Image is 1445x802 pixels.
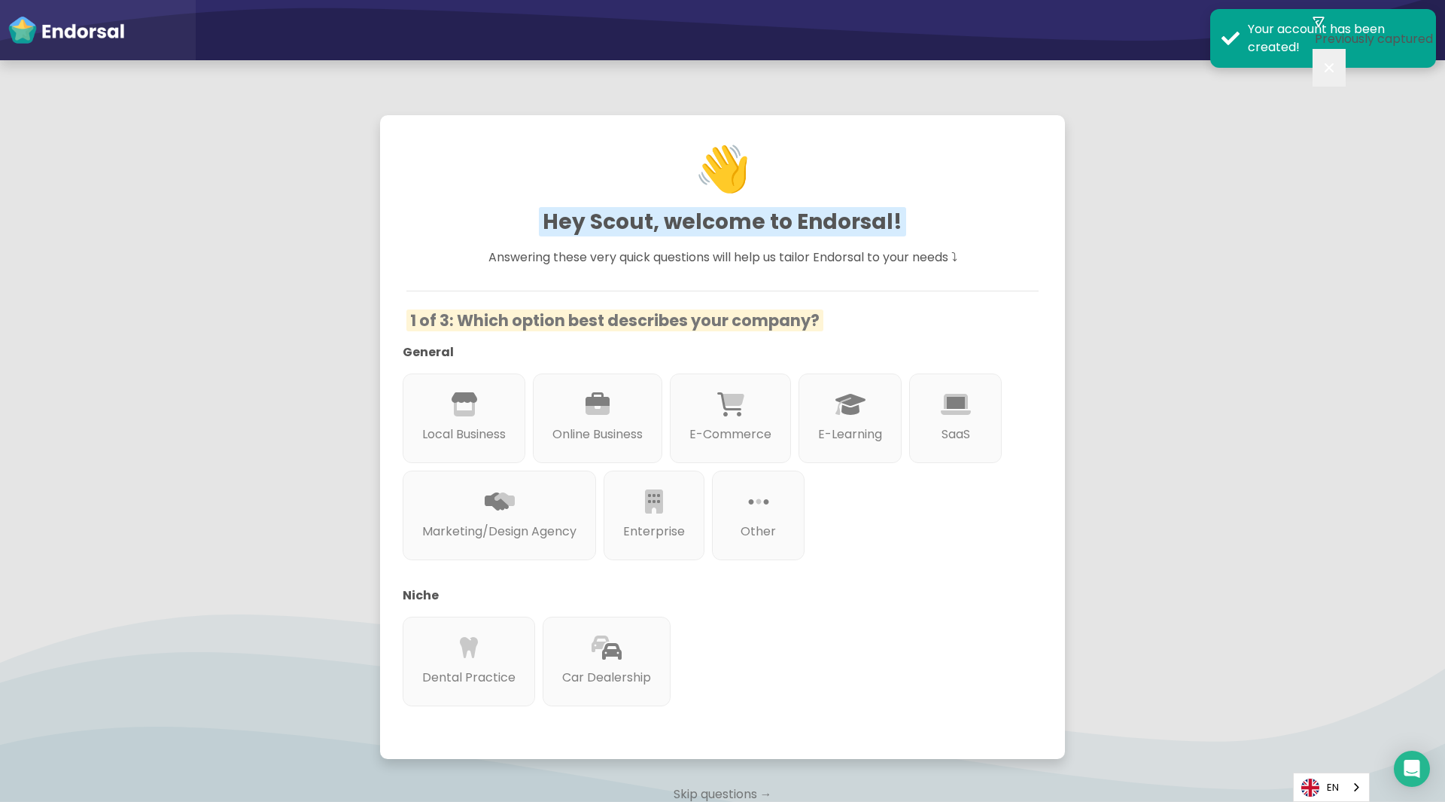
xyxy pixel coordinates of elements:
[818,425,882,444] p: E-Learning
[689,425,771,444] p: E-Commerce
[623,523,685,541] p: Enterprise
[562,669,651,687] p: Car Dealership
[8,15,125,45] img: endorsal-logo-white@2x.png
[488,249,957,266] span: Answering these very quick questions will help us tailor Endorsal to your needs ⤵︎
[1293,773,1370,802] div: Language
[732,523,785,541] p: Other
[406,310,823,331] span: 1 of 3: Which option best describes your company?
[552,425,643,444] p: Online Business
[409,67,1036,270] h1: 👋
[1293,773,1370,802] aside: Language selected: English
[1294,773,1369,801] a: EN
[539,207,906,236] span: Hey Scout, welcome to Endorsal!
[422,669,516,687] p: Dental Practice
[422,523,576,541] p: Marketing/Design Agency
[1248,20,1425,56] div: Your account has been created!
[403,587,1020,605] p: Niche
[929,425,982,444] p: SaaS
[422,425,506,444] p: Local Business
[403,343,1020,361] p: General
[1394,751,1430,787] div: Open Intercom Messenger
